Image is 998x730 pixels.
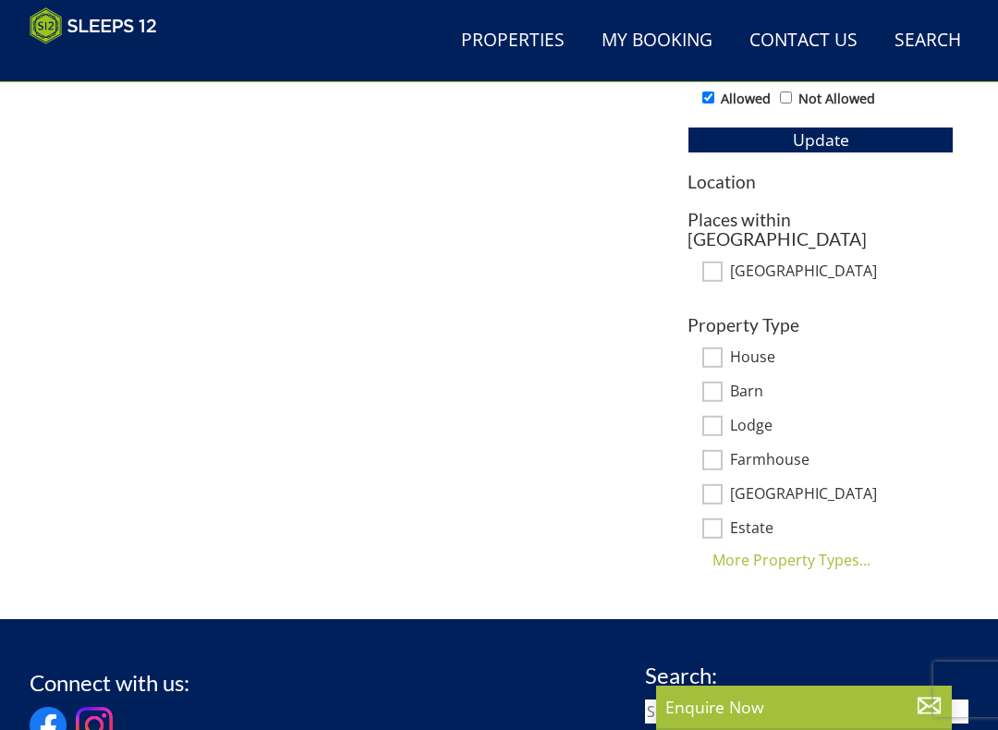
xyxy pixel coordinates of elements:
h3: Location [688,172,954,191]
label: [GEOGRAPHIC_DATA] [730,485,954,505]
label: Not Allowed [798,89,875,109]
a: My Booking [594,20,720,62]
h3: Search: [645,663,968,687]
label: Barn [730,383,954,403]
input: Search... [645,700,968,724]
label: Lodge [730,417,954,437]
a: Search [887,20,968,62]
label: House [730,348,954,369]
div: More Property Types... [688,549,954,571]
label: Allowed [721,89,771,109]
label: [GEOGRAPHIC_DATA] [730,262,954,283]
a: Properties [454,20,572,62]
label: Estate [730,519,954,540]
h3: Places within [GEOGRAPHIC_DATA] [688,210,954,249]
a: Contact Us [742,20,865,62]
h3: Property Type [688,315,954,335]
img: Sleeps 12 [30,7,157,44]
iframe: Customer reviews powered by Trustpilot [20,55,214,71]
span: Update [793,128,849,151]
h3: Connect with us: [30,671,189,695]
p: Enquire Now [665,695,943,719]
label: Farmhouse [730,451,954,471]
button: Update [688,127,954,152]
